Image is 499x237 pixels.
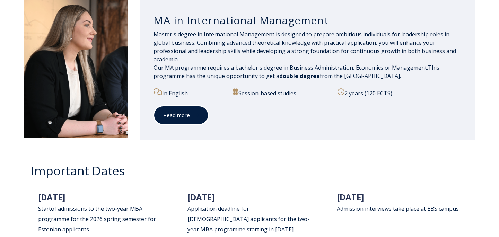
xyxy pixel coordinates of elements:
a: Read more [154,106,209,125]
span: Start [38,205,51,212]
p: 2 years (120 ECTS) [338,88,461,97]
span: ews take place at EBS campus. [382,205,460,212]
p: In English [154,88,225,97]
h3: MA in International Management [154,14,461,27]
span: Our MA programme requires a bachelor's degree in Business Administration, Economics or Management. [154,64,428,71]
span: [DATE] [337,191,364,203]
span: of admissions to th [51,205,101,212]
span: Admission intervi [337,205,382,212]
span: [DATE] [38,191,65,203]
span: [DATE] [187,191,215,203]
span: Master's degree in International Management is designed to prepare ambitious individuals for lead... [154,30,456,63]
span: double degree [279,72,320,80]
span: Application deadline for [DEMOGRAPHIC_DATA] applicants for the two-year MBA programme starting in... [187,205,309,233]
span: Important Dates [31,163,125,179]
p: Session-based studies [233,88,330,97]
span: This programme has the unique opportunity to get a from the [GEOGRAPHIC_DATA]. [154,64,439,80]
